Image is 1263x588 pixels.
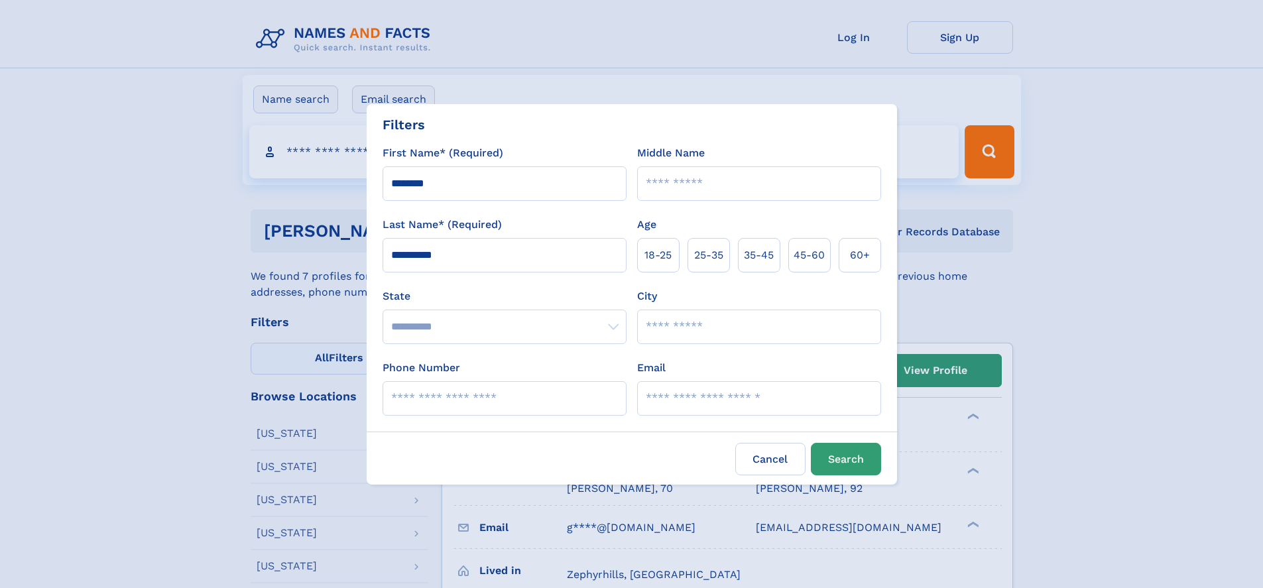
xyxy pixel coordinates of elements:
[735,443,806,475] label: Cancel
[637,360,666,376] label: Email
[383,217,502,233] label: Last Name* (Required)
[383,360,460,376] label: Phone Number
[694,247,723,263] span: 25‑35
[383,115,425,135] div: Filters
[637,145,705,161] label: Middle Name
[744,247,774,263] span: 35‑45
[811,443,881,475] button: Search
[637,288,657,304] label: City
[794,247,825,263] span: 45‑60
[850,247,870,263] span: 60+
[383,145,503,161] label: First Name* (Required)
[383,288,627,304] label: State
[644,247,672,263] span: 18‑25
[637,217,656,233] label: Age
